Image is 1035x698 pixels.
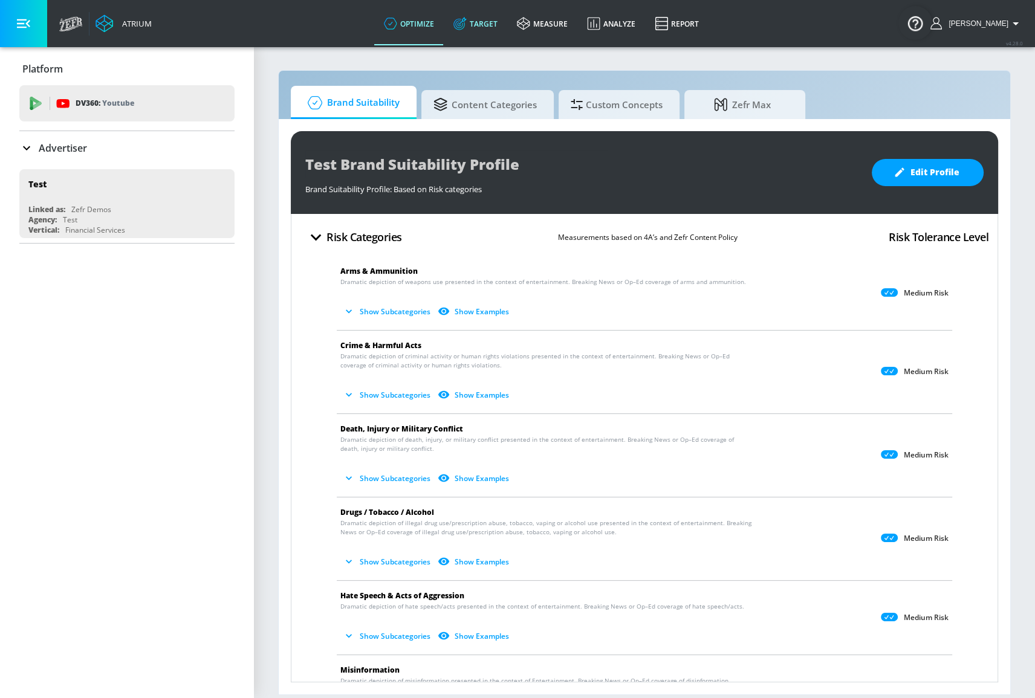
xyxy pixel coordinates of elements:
[872,159,984,186] button: Edit Profile
[19,169,235,238] div: TestLinked as:Zefr DemosAgency:TestVertical:Financial Services
[19,85,235,121] div: DV360: Youtube
[435,468,514,488] button: Show Examples
[435,626,514,646] button: Show Examples
[340,435,753,453] span: Dramatic depiction of death, injury, or military conflict presented in the context of entertainme...
[1006,40,1023,47] span: v 4.28.0
[507,2,577,45] a: measure
[558,231,738,244] p: Measurements based on 4A’s and Zefr Content Policy
[117,18,152,29] div: Atrium
[28,215,57,225] div: Agency:
[435,552,514,572] button: Show Examples
[19,131,235,165] div: Advertiser
[340,385,435,405] button: Show Subcategories
[340,340,421,351] span: Crime & Harmful Acts
[944,19,1008,28] span: login as: justin.nim@zefr.com
[340,590,464,601] span: Hate Speech & Acts of Aggression
[577,2,645,45] a: Analyze
[904,367,949,376] p: Medium Risk
[71,204,111,215] div: Zefr Demos
[435,385,514,405] button: Show Examples
[645,2,709,45] a: Report
[19,52,235,86] div: Platform
[340,519,753,537] span: Dramatic depiction of illegal drug use/prescription abuse, tobacco, vaping or alcohol use present...
[305,178,860,195] div: Brand Suitability Profile: Based on Risk categories
[22,62,63,76] p: Platform
[340,424,463,434] span: Death, Injury or Military Conflict
[340,468,435,488] button: Show Subcategories
[904,450,949,460] p: Medium Risk
[435,302,514,322] button: Show Examples
[571,90,663,119] span: Custom Concepts
[904,534,949,543] p: Medium Risk
[340,676,730,685] span: Dramatic depiction of misinformation presented in the context of Entertainment, Breaking News or ...
[374,2,444,45] a: optimize
[896,165,959,180] span: Edit Profile
[63,215,77,225] div: Test
[340,602,744,611] span: Dramatic depiction of hate speech/acts presented in the context of entertainment. Breaking News o...
[444,2,507,45] a: Target
[340,665,400,675] span: Misinformation
[102,97,134,109] p: Youtube
[904,613,949,622] p: Medium Risk
[433,90,537,119] span: Content Categories
[28,178,47,190] div: Test
[303,88,400,117] span: Brand Suitability
[340,266,418,276] span: Arms & Ammunition
[340,626,435,646] button: Show Subcategories
[326,228,402,245] h4: Risk Categories
[340,277,746,286] span: Dramatic depiction of weapons use presented in the context of entertainment. Breaking News or Op–...
[340,302,435,322] button: Show Subcategories
[65,225,125,235] div: Financial Services
[28,225,59,235] div: Vertical:
[39,141,87,155] p: Advertiser
[300,223,407,251] button: Risk Categories
[76,97,134,110] p: DV360:
[904,288,949,298] p: Medium Risk
[340,352,753,370] span: Dramatic depiction of criminal activity or human rights violations presented in the context of en...
[340,507,434,517] span: Drugs / Tobacco / Alcohol
[889,228,988,245] h4: Risk Tolerance Level
[930,16,1023,31] button: [PERSON_NAME]
[696,90,788,119] span: Zefr Max
[898,6,932,40] button: Open Resource Center
[28,204,65,215] div: Linked as:
[340,552,435,572] button: Show Subcategories
[96,15,152,33] a: Atrium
